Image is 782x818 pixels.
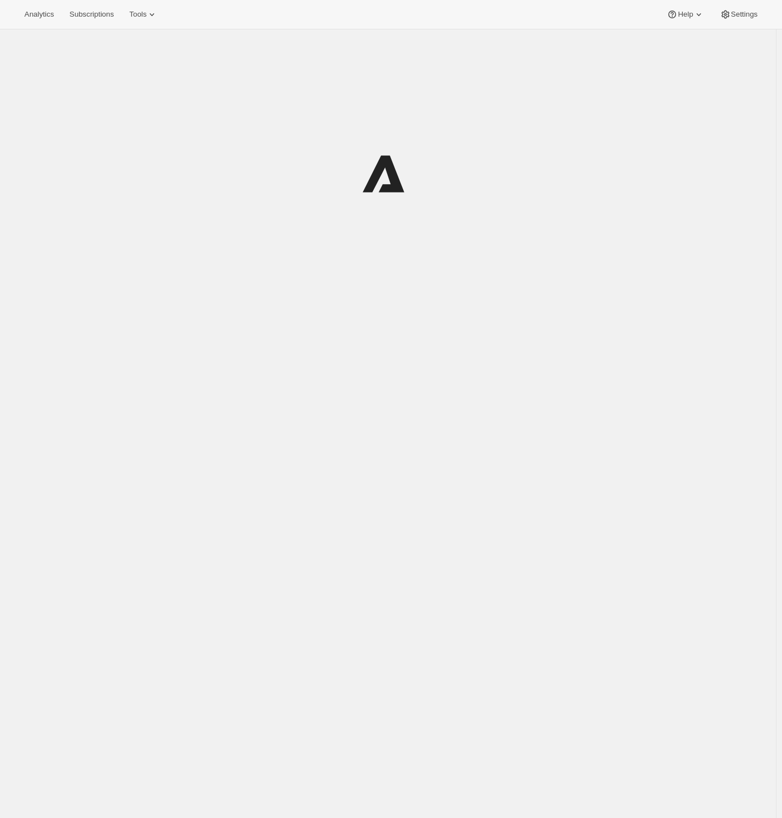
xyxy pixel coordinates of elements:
span: Help [678,10,693,19]
span: Analytics [24,10,54,19]
button: Settings [713,7,764,22]
button: Subscriptions [63,7,120,22]
span: Subscriptions [69,10,114,19]
span: Settings [731,10,758,19]
button: Help [660,7,710,22]
button: Analytics [18,7,60,22]
span: Tools [129,10,146,19]
button: Tools [123,7,164,22]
